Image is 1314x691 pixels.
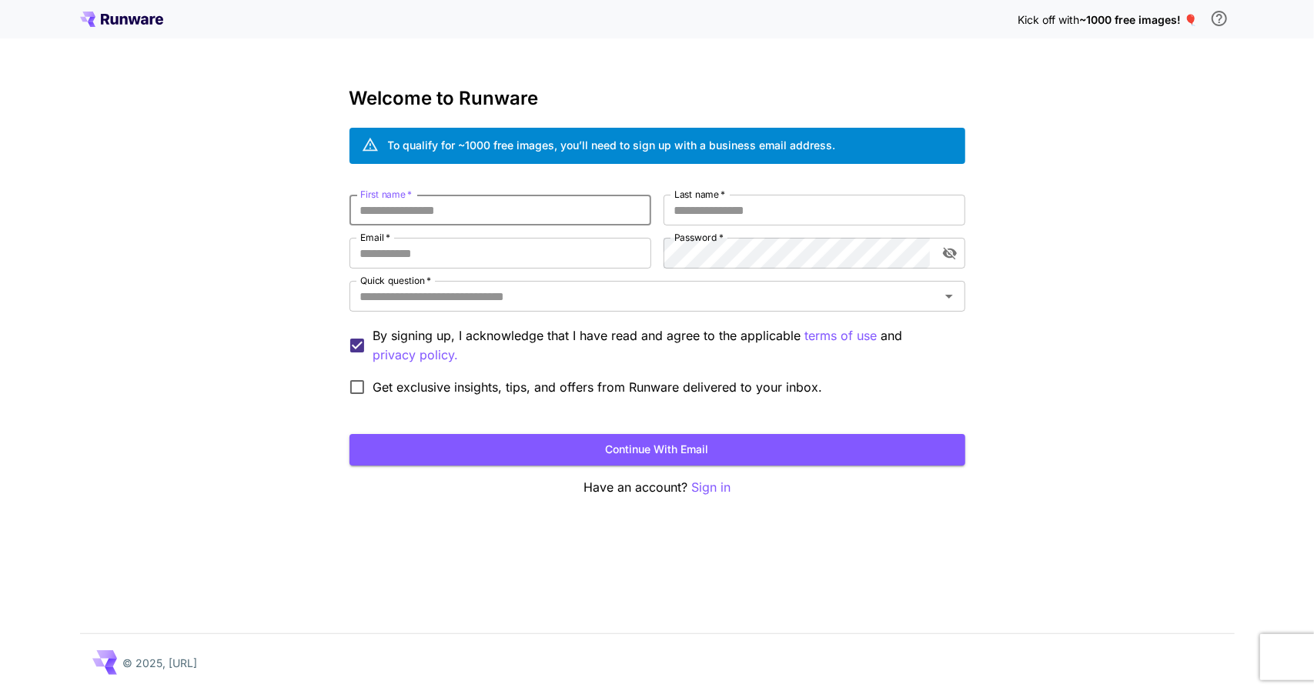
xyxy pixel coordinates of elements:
p: privacy policy. [373,345,459,365]
button: In order to qualify for free credit, you need to sign up with a business email address and click ... [1204,3,1235,34]
p: By signing up, I acknowledge that I have read and agree to the applicable and [373,326,953,365]
div: To qualify for ~1000 free images, you’ll need to sign up with a business email address. [388,137,836,153]
label: First name [360,188,412,201]
button: By signing up, I acknowledge that I have read and agree to the applicable and privacy policy. [805,326,878,345]
button: Sign in [691,478,731,497]
label: Email [360,231,390,244]
p: © 2025, [URL] [123,655,198,671]
button: By signing up, I acknowledge that I have read and agree to the applicable terms of use and [373,345,459,365]
p: terms of use [805,326,878,345]
span: Get exclusive insights, tips, and offers from Runware delivered to your inbox. [373,378,823,396]
label: Quick question [360,274,431,287]
p: Have an account? [349,478,965,497]
span: ~1000 free images! 🎈 [1080,13,1198,26]
button: Open [938,285,960,307]
button: toggle password visibility [936,239,964,267]
label: Last name [674,188,725,201]
h3: Welcome to Runware [349,88,965,109]
label: Password [674,231,724,244]
span: Kick off with [1018,13,1080,26]
button: Continue with email [349,434,965,466]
